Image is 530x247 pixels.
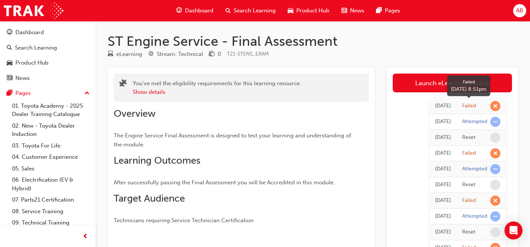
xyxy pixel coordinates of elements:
[119,80,127,89] span: puzzle-icon
[218,50,221,59] div: 0
[114,217,254,224] span: Technicians requiring Service Technician Certification
[435,133,451,142] div: Sun Aug 24 2025 20:45:43 GMT+0930 (Australian Central Standard Time)
[114,132,353,148] span: The Engine Service Final Assessment is designed to test your learning and understanding of the mo...
[148,50,203,59] div: Stream
[490,211,500,221] span: learningRecordVerb_ATTEMPT-icon
[3,56,93,70] a: Product Hub
[9,206,93,217] a: 08. Service Training
[490,196,500,206] span: learningRecordVerb_FAIL-icon
[435,165,451,173] div: Sun Aug 24 2025 20:24:12 GMT+0930 (Australian Central Standard Time)
[462,150,476,157] div: Failed
[370,3,406,18] a: pages-iconPages
[157,50,203,59] div: Stream: Technical
[114,179,335,186] span: After successfully passing the Final Assessment you will be Accredited in this module.
[451,85,486,93] div: [DATE] 8:51pm
[462,134,476,141] div: Reset
[108,50,142,59] div: Type
[490,227,500,237] span: learningRecordVerb_NONE-icon
[7,45,12,51] span: search-icon
[176,6,182,15] span: guage-icon
[114,108,156,119] span: Overview
[9,151,93,163] a: 04. Customer Experience
[7,75,12,82] span: news-icon
[9,174,93,194] a: 06. Electrification (EV & Hybrid)
[114,193,185,204] span: Target Audience
[108,51,113,58] span: learningResourceType_ELEARNING-icon
[7,29,12,36] span: guage-icon
[504,221,522,239] div: Open Intercom Messenger
[84,89,90,98] span: up-icon
[335,3,370,18] a: news-iconNews
[9,140,93,152] a: 03. Toyota For Life
[148,51,154,58] span: target-icon
[462,181,476,188] div: Reset
[490,133,500,143] span: learningRecordVerb_NONE-icon
[282,3,335,18] a: car-iconProduct Hub
[3,41,93,55] a: Search Learning
[435,117,451,126] div: Sun Aug 24 2025 20:45:45 GMT+0930 (Australian Central Standard Time)
[15,44,57,52] div: Search Learning
[225,6,231,15] span: search-icon
[3,71,93,85] a: News
[451,78,486,85] div: Failed
[490,148,500,158] span: learningRecordVerb_FAIL-icon
[3,26,93,39] a: Dashboard
[435,149,451,158] div: Sun Aug 24 2025 20:45:13 GMT+0930 (Australian Central Standard Time)
[516,6,523,15] span: AB
[350,6,364,15] span: News
[376,6,382,15] span: pages-icon
[209,51,215,58] span: money-icon
[3,24,93,86] button: DashboardSearch LearningProduct HubNews
[209,50,221,59] div: Price
[108,33,518,50] h1: ST Engine Service - Final Assessment
[9,120,93,140] a: 02. New - Toyota Dealer Induction
[462,166,487,173] div: Attempted
[170,3,219,18] a: guage-iconDashboard
[3,86,93,100] button: Pages
[133,79,301,96] div: You've met the eligibility requirements for this learning resource.
[435,196,451,205] div: Sun Aug 24 2025 17:33:44 GMT+0930 (Australian Central Standard Time)
[4,2,63,19] img: Trak
[490,164,500,174] span: learningRecordVerb_ATTEMPT-icon
[219,3,282,18] a: search-iconSearch Learning
[9,217,93,229] a: 09. Technical Training
[234,6,276,15] span: Search Learning
[15,74,30,83] div: News
[288,6,293,15] span: car-icon
[114,155,200,166] span: Learning Outcomes
[462,213,487,220] div: Attempted
[435,181,451,189] div: Sun Aug 24 2025 20:24:10 GMT+0930 (Australian Central Standard Time)
[227,51,269,57] span: Learning resource code
[15,89,31,98] div: Pages
[435,212,451,221] div: Sun Aug 24 2025 17:30:22 GMT+0930 (Australian Central Standard Time)
[490,180,500,190] span: learningRecordVerb_NONE-icon
[83,232,88,241] span: prev-icon
[9,100,93,120] a: 01. Toyota Academy - 2025 Dealer Training Catalogue
[9,194,93,206] a: 07. Parts21 Certification
[462,102,476,110] div: Failed
[9,163,93,175] a: 05. Sales
[15,28,44,37] div: Dashboard
[490,101,500,111] span: learningRecordVerb_FAIL-icon
[393,74,512,92] a: Launch eLearning module
[296,6,329,15] span: Product Hub
[185,6,213,15] span: Dashboard
[116,50,142,59] div: eLearning
[462,118,487,125] div: Attempted
[513,4,526,17] button: AB
[7,90,12,97] span: pages-icon
[15,59,48,67] div: Product Hub
[462,197,476,204] div: Failed
[435,102,451,110] div: Sun Aug 24 2025 20:51:47 GMT+0930 (Australian Central Standard Time)
[435,228,451,236] div: Sun Aug 24 2025 17:30:21 GMT+0930 (Australian Central Standard Time)
[341,6,347,15] span: news-icon
[7,60,12,66] span: car-icon
[462,229,476,236] div: Reset
[133,88,165,96] button: Show details
[385,6,400,15] span: Pages
[490,117,500,127] span: learningRecordVerb_ATTEMPT-icon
